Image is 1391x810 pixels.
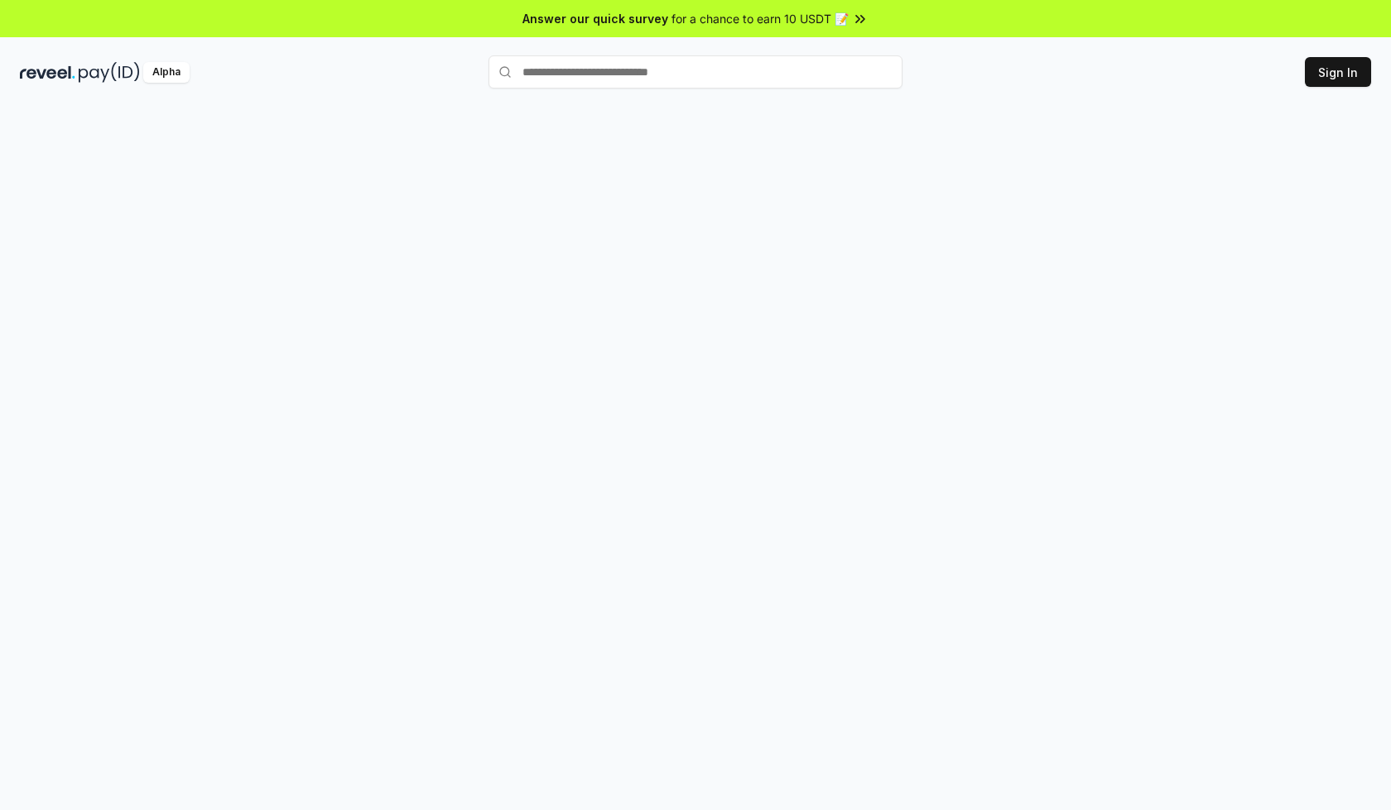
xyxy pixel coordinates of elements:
[20,62,75,83] img: reveel_dark
[79,62,140,83] img: pay_id
[522,10,668,27] span: Answer our quick survey
[1305,57,1371,87] button: Sign In
[143,62,190,83] div: Alpha
[671,10,849,27] span: for a chance to earn 10 USDT 📝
